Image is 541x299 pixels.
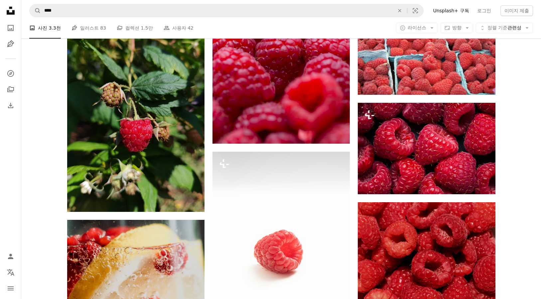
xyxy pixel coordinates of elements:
[408,25,426,30] span: 라이선스
[392,4,407,17] button: 삭제
[473,5,495,16] a: 로그인
[4,67,17,80] a: 탐색
[358,267,495,273] a: 클로즈업 사진의 빨간 하트 모양의 사탕
[30,4,41,17] button: Unsplash 검색
[4,37,17,51] a: 일러스트
[4,83,17,96] a: 컬렉션
[407,4,423,17] button: 시각적 검색
[4,266,17,279] button: 언어
[141,24,153,32] span: 1.5만
[358,40,495,46] a: 라즈베리 로트
[29,4,424,17] form: 사이트 전체에서 이미지 찾기
[500,5,533,16] button: 이미지 제출
[476,23,533,33] button: 정렬 기준관련성
[4,250,17,263] a: 로그인 / 가입
[67,117,204,123] a: 덤불 위의 라즈베리 클로즈업
[487,25,507,30] span: 정렬 기준
[441,23,473,33] button: 방향
[358,145,495,151] a: 나란히 앉아있는 라즈베리 더미
[4,282,17,295] button: 메뉴
[212,251,350,257] a: 흰색 배경에 라즈베리
[452,25,462,30] span: 방향
[4,4,17,19] a: 홈 — Unsplash
[188,24,194,32] span: 42
[67,28,204,212] img: 덤불 위의 라즈베리 클로즈업
[487,25,521,31] span: 관련성
[164,17,194,39] a: 사용자 42
[117,17,153,39] a: 컬렉션 1.5만
[71,17,106,39] a: 일러스트 83
[429,5,473,16] a: Unsplash+ 구독
[100,24,106,32] span: 83
[4,21,17,35] a: 사진
[4,99,17,112] a: 다운로드 내역
[358,103,495,194] img: 나란히 앉아있는 라즈베리 더미
[396,23,438,33] button: 라이선스
[212,37,350,43] a: 붉은 열매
